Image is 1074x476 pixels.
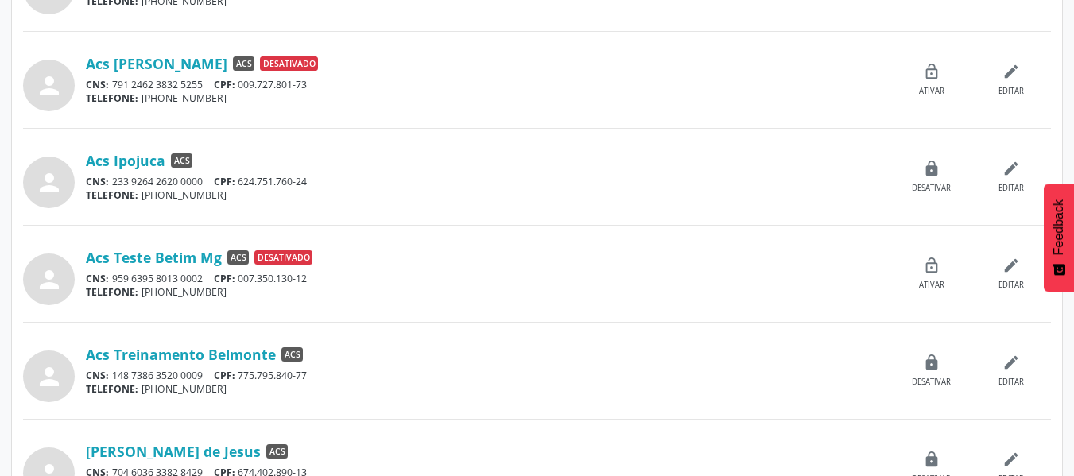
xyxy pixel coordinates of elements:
[923,451,940,468] i: lock
[35,168,64,197] i: person
[214,175,235,188] span: CPF:
[86,78,892,91] div: 791 2462 3832 5255 009.727.801-73
[214,78,235,91] span: CPF:
[1002,160,1020,177] i: edit
[86,382,892,396] div: [PHONE_NUMBER]
[86,443,261,460] a: [PERSON_NAME] de Jesus
[86,55,227,72] a: Acs [PERSON_NAME]
[260,56,318,71] span: Desativado
[35,265,64,294] i: person
[86,285,138,299] span: TELEFONE:
[86,369,892,382] div: 148 7386 3520 0009 775.795.840-77
[86,249,222,266] a: Acs Teste Betim Mg
[998,183,1024,194] div: Editar
[86,346,276,363] a: Acs Treinamento Belmonte
[998,377,1024,388] div: Editar
[919,86,944,97] div: Ativar
[919,280,944,291] div: Ativar
[86,369,109,382] span: CNS:
[912,377,951,388] div: Desativar
[86,285,892,299] div: [PHONE_NUMBER]
[86,175,109,188] span: CNS:
[281,347,303,362] span: ACS
[1052,199,1066,255] span: Feedback
[998,86,1024,97] div: Editar
[86,272,892,285] div: 959 6395 8013 0002 007.350.130-12
[86,272,109,285] span: CNS:
[86,188,892,202] div: [PHONE_NUMBER]
[214,369,235,382] span: CPF:
[1044,184,1074,292] button: Feedback - Mostrar pesquisa
[923,160,940,177] i: lock
[998,280,1024,291] div: Editar
[86,78,109,91] span: CNS:
[233,56,254,71] span: ACS
[1002,451,1020,468] i: edit
[923,354,940,371] i: lock
[227,250,249,265] span: ACS
[86,152,165,169] a: Acs Ipojuca
[35,362,64,391] i: person
[923,63,940,80] i: lock_open
[86,91,892,105] div: [PHONE_NUMBER]
[923,257,940,274] i: lock_open
[86,175,892,188] div: 233 9264 2620 0000 624.751.760-24
[86,91,138,105] span: TELEFONE:
[1002,354,1020,371] i: edit
[86,188,138,202] span: TELEFONE:
[912,183,951,194] div: Desativar
[35,72,64,100] i: person
[171,153,192,168] span: ACS
[214,272,235,285] span: CPF:
[1002,257,1020,274] i: edit
[254,250,312,265] span: Desativado
[86,382,138,396] span: TELEFONE:
[266,444,288,459] span: ACS
[1002,63,1020,80] i: edit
